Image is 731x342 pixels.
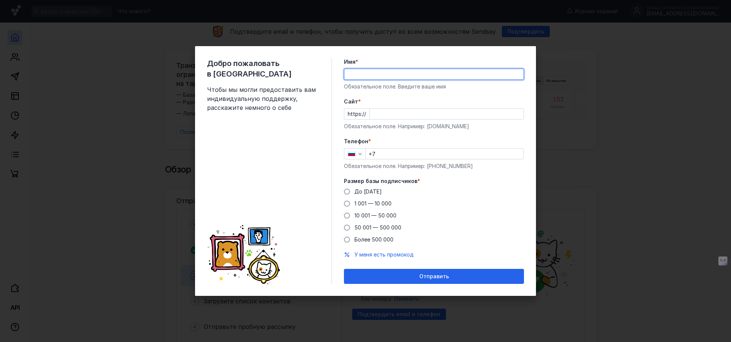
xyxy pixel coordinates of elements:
span: Более 500 000 [354,236,393,243]
span: Cайт [344,98,358,105]
span: 50 001 — 500 000 [354,224,401,231]
button: Отправить [344,269,524,284]
button: У меня есть промокод [354,251,414,258]
span: До [DATE] [354,188,382,195]
div: Обязательное поле. Введите ваше имя [344,83,524,90]
span: 1 001 — 10 000 [354,200,392,207]
span: Отправить [419,273,449,280]
span: Размер базы подписчиков [344,177,417,185]
span: Добро пожаловать в [GEOGRAPHIC_DATA] [207,58,320,79]
span: 10 001 — 50 000 [354,212,396,219]
span: Чтобы мы могли предоставить вам индивидуальную поддержку, расскажите немного о себе [207,85,320,112]
span: Телефон [344,138,368,145]
div: Обязательное поле. Например: [DOMAIN_NAME] [344,123,524,130]
span: Имя [344,58,356,66]
div: Обязательное поле. Например: [PHONE_NUMBER] [344,162,524,170]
